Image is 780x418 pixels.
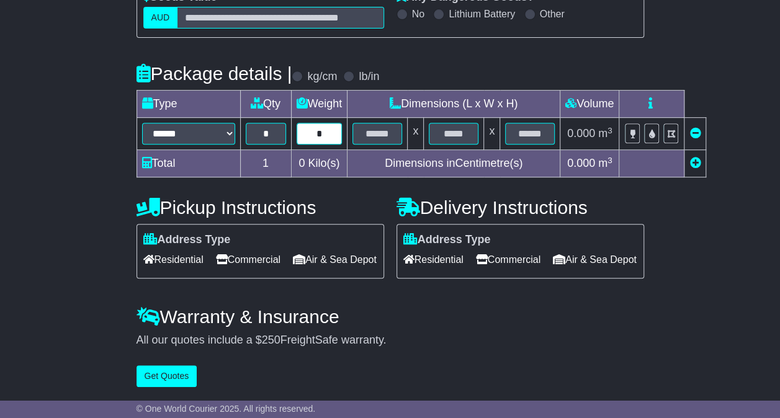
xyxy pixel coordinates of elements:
span: Commercial [476,250,540,269]
span: m [598,157,612,169]
td: Kilo(s) [291,150,347,177]
span: Residential [403,250,464,269]
label: lb/in [359,70,379,84]
td: Qty [240,91,291,118]
td: Weight [291,91,347,118]
label: kg/cm [307,70,337,84]
sup: 3 [607,156,612,165]
div: All our quotes include a $ FreightSafe warranty. [137,334,644,347]
label: Address Type [403,233,491,247]
label: Lithium Battery [449,8,515,20]
a: Add new item [689,157,701,169]
label: AUD [143,7,178,29]
label: Address Type [143,233,231,247]
span: © One World Courier 2025. All rights reserved. [137,404,316,414]
span: 0 [298,157,305,169]
h4: Pickup Instructions [137,197,384,218]
label: Other [540,8,565,20]
span: 0.000 [567,127,595,140]
h4: Warranty & Insurance [137,306,644,327]
span: m [598,127,612,140]
td: Dimensions in Centimetre(s) [347,150,560,177]
span: 0.000 [567,157,595,169]
td: Dimensions (L x W x H) [347,91,560,118]
td: 1 [240,150,291,177]
h4: Delivery Instructions [397,197,644,218]
label: No [412,8,424,20]
h4: Package details | [137,63,292,84]
span: Commercial [216,250,280,269]
span: Residential [143,250,204,269]
span: Air & Sea Depot [293,250,377,269]
span: Air & Sea Depot [553,250,637,269]
sup: 3 [607,126,612,135]
td: x [484,118,500,150]
a: Remove this item [689,127,701,140]
td: Type [137,91,240,118]
button: Get Quotes [137,365,197,387]
td: x [408,118,424,150]
td: Total [137,150,240,177]
span: 250 [262,334,280,346]
td: Volume [560,91,619,118]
